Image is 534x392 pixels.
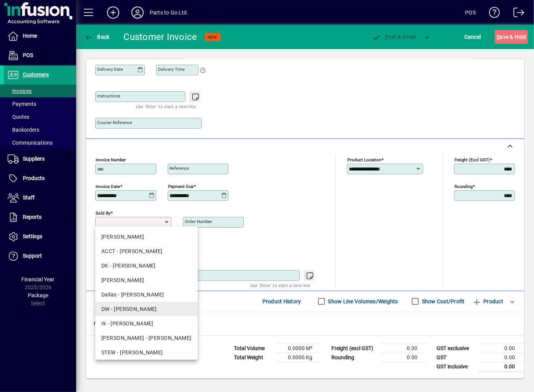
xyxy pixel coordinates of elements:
[497,34,500,40] span: S
[4,136,76,149] a: Communications
[23,52,33,58] span: POS
[95,316,198,331] mat-option: rk - Rajat Kapoor
[8,88,32,94] span: Invoices
[95,345,198,360] mat-option: STEW - Stewart Mills
[465,6,476,19] div: POS
[97,67,123,72] mat-label: Delivery date
[23,175,45,181] span: Products
[4,123,76,136] a: Backorders
[472,295,503,308] span: Product
[185,219,212,224] mat-label: Order number
[97,93,120,99] mat-label: Instructions
[97,120,132,125] mat-label: Courier Reference
[86,312,524,335] div: No line items found
[101,334,192,342] div: [PERSON_NAME] - [PERSON_NAME]
[4,169,76,188] a: Products
[23,214,42,220] span: Reports
[124,31,197,43] div: Customer Invoice
[4,150,76,169] a: Suppliers
[95,287,198,302] mat-option: Dallas - Dallas Iosefo
[276,353,321,362] td: 0.0000 Kg
[327,298,398,305] label: Show Line Volumes/Weights
[4,208,76,227] a: Reports
[420,298,465,305] label: Show Cost/Profit
[385,34,389,40] span: P
[96,157,126,162] mat-label: Invoice number
[101,233,192,241] div: [PERSON_NAME]
[478,344,524,353] td: 0.00
[508,2,524,26] a: Logout
[478,362,524,371] td: 0.00
[462,30,483,44] button: Cancel
[95,229,198,244] mat-option: DAVE - Dave Keogan
[96,183,120,189] mat-label: Invoice date
[497,31,526,43] span: ave & Hold
[478,353,524,362] td: 0.00
[169,166,189,171] mat-label: Reference
[4,27,76,46] a: Home
[328,353,381,362] td: Rounding
[347,157,381,162] mat-label: Product location
[76,30,118,44] app-page-header-button: Back
[101,6,125,19] button: Add
[95,258,198,273] mat-option: DK - Dharmendra Kumar
[483,2,500,26] a: Knowledge Base
[381,353,427,362] td: 0.00
[96,210,110,215] mat-label: Sold by
[433,344,478,353] td: GST exclusive
[4,188,76,207] a: Staff
[23,72,49,78] span: Customers
[4,46,76,65] a: POS
[4,97,76,110] a: Payments
[95,273,198,287] mat-option: LD - Laurie Dawes
[101,247,192,255] div: ACCT - [PERSON_NAME]
[259,295,304,308] button: Product History
[433,362,478,371] td: GST inclusive
[495,30,528,44] button: Save & Hold
[23,33,37,39] span: Home
[8,114,29,120] span: Quotes
[101,320,192,328] div: rk - [PERSON_NAME]
[158,67,185,72] mat-label: Delivery time
[4,227,76,246] a: Settings
[468,295,507,308] button: Product
[4,110,76,123] a: Quotes
[328,344,381,353] td: Freight (excl GST)
[8,127,39,133] span: Backorders
[101,349,192,357] div: STEW - [PERSON_NAME]
[101,305,192,313] div: DW - [PERSON_NAME]
[464,31,481,43] span: Cancel
[95,331,198,345] mat-option: SHANE - Shane Anderson
[454,157,490,162] mat-label: Freight (excl GST)
[23,156,45,162] span: Suppliers
[454,183,473,189] mat-label: Rounding
[28,292,48,298] span: Package
[101,276,192,284] div: [PERSON_NAME]
[150,6,189,19] div: Parts to Go Ltd.
[230,353,276,362] td: Total Weight
[95,302,198,316] mat-option: DW - Dave Wheatley
[4,247,76,266] a: Support
[262,295,301,308] span: Product History
[8,101,36,107] span: Payments
[101,262,192,270] div: DK - [PERSON_NAME]
[381,344,427,353] td: 0.00
[368,30,420,44] button: Post & Email
[23,253,42,259] span: Support
[433,353,478,362] td: GST
[23,233,42,239] span: Settings
[23,194,35,201] span: Staff
[372,34,416,40] span: ost & Email
[4,84,76,97] a: Invoices
[208,35,217,40] span: NEW
[136,102,196,111] mat-hint: Use 'Enter' to start a new line
[276,344,321,353] td: 0.0000 M³
[101,291,192,299] div: Dallas - [PERSON_NAME]
[22,276,55,282] span: Financial Year
[8,140,53,146] span: Communications
[82,30,112,44] button: Back
[84,34,110,40] span: Back
[95,244,198,258] mat-option: ACCT - David Wynne
[168,183,193,189] mat-label: Payment due
[250,281,310,290] mat-hint: Use 'Enter' to start a new line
